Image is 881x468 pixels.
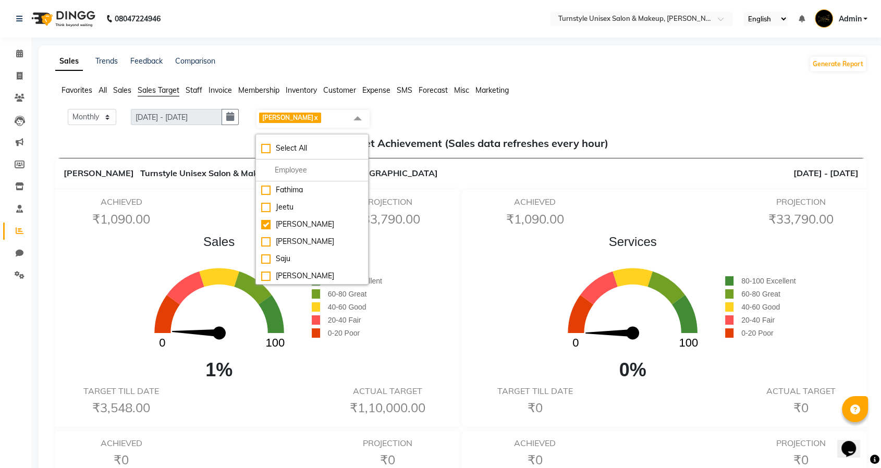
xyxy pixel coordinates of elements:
a: Comparison [175,56,215,66]
h6: PROJECTION [328,438,446,448]
span: 60-80 Great [328,290,367,298]
h6: ₹3,548.00 [63,400,180,415]
span: [DATE] - [DATE] [793,167,859,179]
h6: ACHIEVED [63,197,180,207]
div: Saju [261,253,363,264]
text: 0 [572,337,579,350]
input: DD/MM/YYYY-DD/MM/YYYY [131,109,222,125]
h6: ₹1,090.00 [476,212,594,227]
span: 40-60 Good [741,303,780,311]
h6: TARGET TILL DATE [476,386,594,396]
h6: ₹1,10,000.00 [328,400,446,415]
a: Sales [55,52,83,71]
a: Feedback [130,56,163,66]
h6: ₹1,090.00 [63,212,180,227]
span: Sales Target [138,85,179,95]
span: Turnstyle Unisex Salon & Makeup, [PERSON_NAME][GEOGRAPHIC_DATA] [140,168,438,178]
h6: PROJECTION [328,197,446,207]
h6: TARGET TILL DATE [63,386,180,396]
span: Sales [127,232,312,251]
span: 0% [540,356,725,384]
input: multiselect-search [261,165,363,176]
span: 40-60 Good [328,303,366,311]
h6: ACHIEVED [63,438,180,448]
img: Admin [815,9,833,28]
h6: ACTUAL TARGET [742,386,860,396]
span: [PERSON_NAME] [64,168,134,178]
div: [PERSON_NAME] [261,219,363,230]
h6: ₹0 [742,452,860,467]
div: Fathima [261,184,363,195]
span: Marketing [475,85,509,95]
h5: Sales Target Achievement (Sales data refreshes every hour) [64,137,859,150]
text: 100 [265,337,285,350]
span: SMS [397,85,412,95]
span: Misc [454,85,469,95]
span: Services [540,232,725,251]
h6: ₹0 [476,452,594,467]
span: 80-100 Excellent [328,277,382,285]
span: Customer [323,85,356,95]
span: All [99,85,107,95]
a: Trends [95,56,118,66]
button: Generate Report [810,57,866,71]
img: logo [27,4,98,33]
span: Favorites [62,85,92,95]
span: Admin [838,14,861,24]
h6: ACHIEVED [476,197,594,207]
iframe: chat widget [837,426,871,458]
b: 08047224946 [115,4,161,33]
div: [PERSON_NAME] [261,270,363,281]
span: 1% [127,356,312,384]
span: Forecast [419,85,448,95]
span: 80-100 Excellent [741,277,796,285]
span: Staff [186,85,202,95]
h6: PROJECTION [742,438,860,448]
span: Sales [113,85,131,95]
text: 0 [159,337,165,350]
h6: ₹0 [63,452,180,467]
span: Expense [362,85,390,95]
div: Jeetu [261,202,363,213]
span: 20-40 Fair [741,316,775,324]
span: Inventory [286,85,317,95]
a: x [313,114,318,121]
text: 100 [679,337,699,350]
h6: PROJECTION [742,197,860,207]
h6: ₹0 [742,400,860,415]
h6: ACHIEVED [476,438,594,448]
div: [PERSON_NAME] [261,236,363,247]
span: 20-40 Fair [328,316,361,324]
h6: ₹33,790.00 [742,212,860,227]
span: 60-80 Great [741,290,780,298]
h6: ₹0 [476,400,594,415]
span: Invoice [209,85,232,95]
span: Membership [238,85,279,95]
span: 0-20 Poor [328,329,360,337]
span: 0-20 Poor [741,329,773,337]
span: [PERSON_NAME] [262,114,313,121]
h6: ₹0 [328,452,446,467]
h6: ACTUAL TARGET [328,386,446,396]
div: Select All [261,143,363,154]
h6: ₹33,790.00 [328,212,446,227]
